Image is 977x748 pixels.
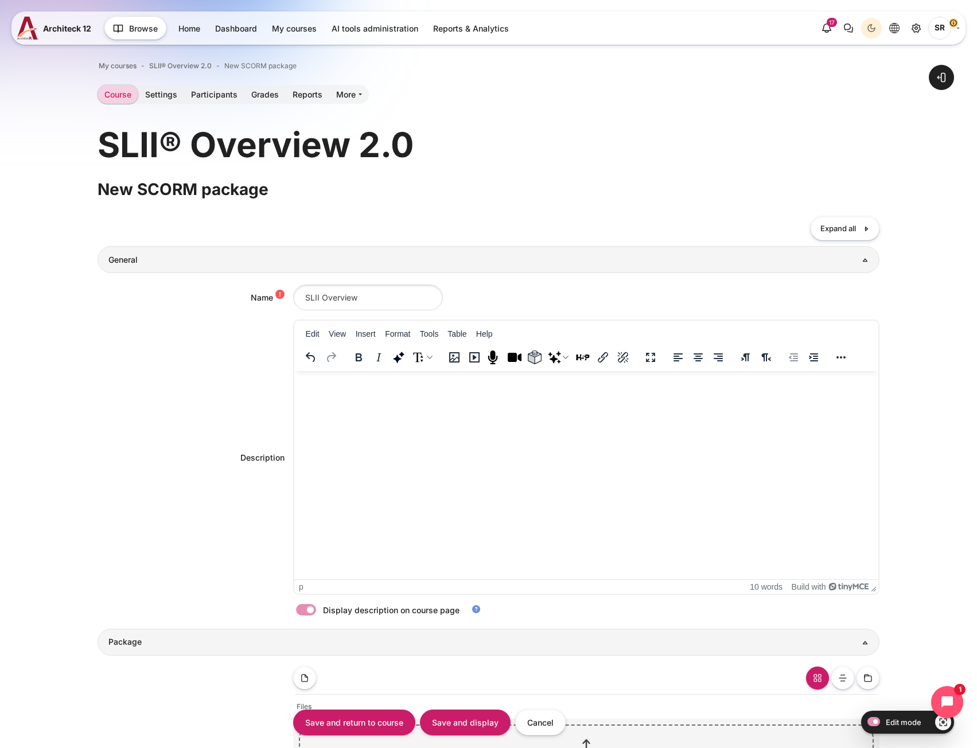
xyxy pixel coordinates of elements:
[485,349,504,365] button: Record audio
[863,20,880,37] div: Dark Mode
[294,346,342,368] div: history
[265,19,324,38] a: My courses
[935,714,951,730] a: Show/Hide - Region
[426,19,516,38] a: Reports & Analytics
[385,329,410,338] span: Format
[369,349,388,365] button: Italic
[613,349,633,365] button: Unlink
[505,349,524,365] button: Record video
[104,17,166,40] button: Browse
[184,85,244,104] a: Participants
[884,18,905,38] button: Languages
[356,329,376,338] span: Insert
[301,349,321,365] button: Undo
[224,61,297,71] span: New SCORM package
[573,349,593,365] button: Configure H5P content
[792,582,869,591] a: Build with TinyMCE
[593,349,613,365] button: Link
[445,349,464,365] button: Image
[323,604,460,616] label: Display description on course page
[420,710,511,735] input: Save and display
[108,637,869,647] h3: Package
[329,329,346,338] span: View
[325,19,425,38] a: AI tools administration
[729,346,777,368] div: directionality
[668,349,688,365] button: Align left
[420,329,439,338] span: Tools
[17,17,38,40] img: A12
[172,19,207,38] a: Home
[98,85,138,104] a: Course
[928,17,951,40] span: Songklod Riraroengjaratsaeng
[515,710,566,735] input: Cancel
[709,349,728,365] button: Align right
[17,17,96,40] a: A12 A12 Architeck 12
[661,346,729,368] div: alignment
[306,329,320,338] span: Edit
[108,255,869,265] h3: General
[98,179,879,200] h2: New SCORM package
[816,18,837,38] div: Show notification window with 17 new notifications
[831,349,851,365] button: Reveal or hide additional toolbar items
[251,293,273,302] label: Name
[138,85,184,104] a: Settings
[804,349,823,365] button: Increase indent
[471,604,481,614] i: Help with Display description on course page
[294,371,878,579] iframe: Rich text area
[525,349,544,365] button: C4L
[465,349,484,365] button: Multimedia
[545,349,573,365] button: Generate AI content
[811,217,879,240] a: Expand all
[886,718,921,727] span: Edit mode
[329,85,369,104] a: More
[827,18,837,27] div: 17
[149,61,212,71] a: SLII® Overview 2.0
[871,582,877,592] div: Press the Up and Down arrow keys to resize the editor.
[129,22,158,34] span: Browse
[476,329,493,338] span: Help
[297,702,312,712] a: Files
[861,18,882,38] button: Light Mode Dark Mode
[469,604,484,614] a: Help
[275,291,285,300] i: Required
[438,346,634,368] div: content
[349,349,368,365] button: Bold
[820,223,856,235] span: Expand all
[784,349,803,365] button: Decrease indent
[43,22,91,34] span: Architeck 12
[98,59,879,73] nav: Navigation bar
[293,710,415,735] input: Save and return to course
[634,346,661,368] div: view
[98,122,414,167] h1: SLII® Overview 2.0
[750,582,783,591] button: 10 words
[906,18,927,38] a: Site administration
[928,17,960,40] a: User menu
[342,346,438,368] div: formatting
[756,349,776,365] button: Right to left
[208,19,264,38] a: Dashboard
[99,61,137,71] a: My courses
[447,329,466,338] span: Table
[688,349,708,365] button: Align centre
[321,349,341,365] button: Redo
[286,85,329,104] a: Reports
[736,349,756,365] button: Left to right
[240,453,285,462] label: Description
[641,349,660,365] button: Fullscreen
[777,346,824,368] div: indentation
[838,18,859,38] button: There are 0 unread conversations
[389,349,408,365] button: AI tools
[299,582,303,591] div: p
[244,85,286,104] a: Grades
